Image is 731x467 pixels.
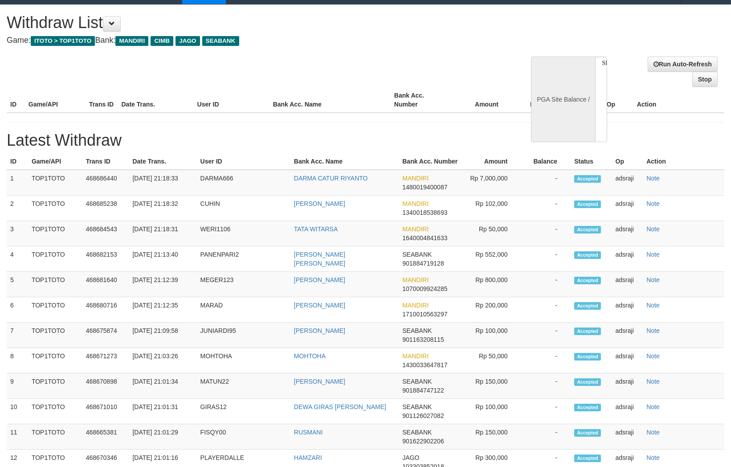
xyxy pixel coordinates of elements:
th: Balance [512,87,568,113]
h4: Game: Bank: [7,36,478,45]
span: 1640004841633 [402,234,447,242]
td: [DATE] 21:18:32 [129,196,196,221]
span: CIMB [151,36,173,46]
span: SEABANK [402,327,432,334]
a: Note [646,175,660,182]
th: Trans ID [82,153,129,170]
span: 1710010563297 [402,311,447,318]
td: 468671273 [82,348,129,373]
td: 468685238 [82,196,129,221]
td: - [521,348,571,373]
td: 9 [7,373,28,399]
a: Note [646,352,660,360]
td: [DATE] 21:01:31 [129,399,196,424]
th: User ID [194,87,270,113]
th: Bank Acc. Number [399,153,462,170]
td: - [521,246,571,272]
a: [PERSON_NAME] [294,302,345,309]
td: [DATE] 21:18:31 [129,221,196,246]
td: adsraji [612,246,643,272]
td: MARAD [197,297,290,323]
span: SEABANK [202,36,239,46]
th: Bank Acc. Number [391,87,451,113]
td: TOP1TOTO [28,373,82,399]
td: TOP1TOTO [28,297,82,323]
td: PANENPARI2 [197,246,290,272]
td: FISQY00 [197,424,290,450]
h1: Withdraw List [7,14,478,32]
td: adsraji [612,170,643,196]
th: Date Trans. [129,153,196,170]
a: Note [646,302,660,309]
td: GIRAS12 [197,399,290,424]
span: 901884719128 [402,260,444,267]
span: Accepted [574,251,601,259]
a: Run Auto-Refresh [648,57,718,72]
td: [DATE] 21:01:34 [129,373,196,399]
td: Rp 7,000,000 [462,170,521,196]
td: 468680716 [82,297,129,323]
td: adsraji [612,297,643,323]
span: Accepted [574,302,601,310]
td: 468686440 [82,170,129,196]
span: 1070009924285 [402,285,447,292]
td: 468682153 [82,246,129,272]
td: adsraji [612,424,643,450]
td: MATUN22 [197,373,290,399]
td: [DATE] 21:12:39 [129,272,196,297]
td: Rp 102,000 [462,196,521,221]
th: Action [633,87,724,113]
td: Rp 552,000 [462,246,521,272]
th: Bank Acc. Name [290,153,399,170]
th: Game/API [28,153,82,170]
th: Date Trans. [118,87,194,113]
td: DARMA666 [197,170,290,196]
a: Note [646,403,660,410]
td: CUHIN [197,196,290,221]
th: Game/API [25,87,86,113]
a: Note [646,454,660,461]
span: 901884747122 [402,387,444,394]
td: 2 [7,196,28,221]
a: RUSMANI [294,429,323,436]
th: Bank Acc. Name [270,87,391,113]
a: Note [646,225,660,233]
th: ID [7,87,25,113]
a: DEWA GIRAS [PERSON_NAME] [294,403,386,410]
span: JAGO [402,454,419,461]
td: TOP1TOTO [28,221,82,246]
span: MANDIRI [402,276,429,283]
span: Accepted [574,378,601,386]
th: User ID [197,153,290,170]
td: 11 [7,424,28,450]
td: [DATE] 21:01:29 [129,424,196,450]
a: [PERSON_NAME] [294,378,345,385]
td: - [521,323,571,348]
td: TOP1TOTO [28,323,82,348]
a: [PERSON_NAME] [294,200,345,207]
span: 901163208115 [402,336,444,343]
td: adsraji [612,323,643,348]
a: Note [646,429,660,436]
span: 901126027082 [402,412,444,419]
th: Balance [521,153,571,170]
td: adsraji [612,196,643,221]
th: Amount [451,87,512,113]
td: adsraji [612,373,643,399]
td: 5 [7,272,28,297]
td: WERI1106 [197,221,290,246]
td: 3 [7,221,28,246]
span: Accepted [574,201,601,208]
td: [DATE] 21:03:26 [129,348,196,373]
a: Note [646,378,660,385]
td: [DATE] 21:13:40 [129,246,196,272]
td: JUNIARDI95 [197,323,290,348]
td: 8 [7,348,28,373]
span: Accepted [574,455,601,462]
td: Rp 50,000 [462,221,521,246]
th: ID [7,153,28,170]
td: - [521,399,571,424]
span: MANDIRI [402,302,429,309]
span: JAGO [176,36,200,46]
span: MANDIRI [402,200,429,207]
